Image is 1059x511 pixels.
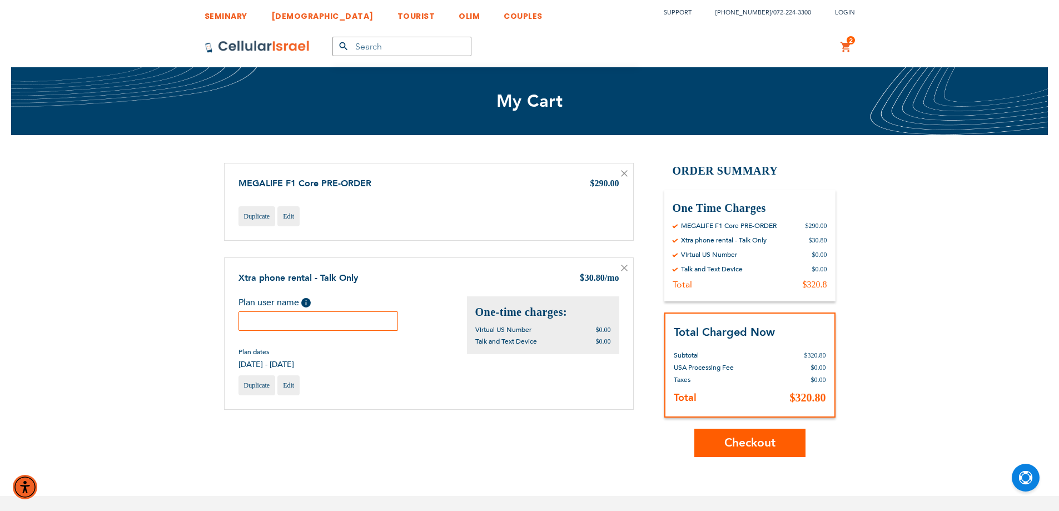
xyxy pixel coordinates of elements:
[244,212,270,220] span: Duplicate
[811,376,826,384] span: $0.00
[673,279,692,290] div: Total
[475,325,531,334] span: Virtual US Number
[674,391,697,405] strong: Total
[238,359,294,370] span: [DATE] - [DATE]
[664,8,692,17] a: Support
[205,3,247,23] a: SEMINARY
[694,429,806,457] button: Checkout
[596,326,611,334] span: $0.00
[773,8,811,17] a: 072-224-3300
[459,3,480,23] a: OLIM
[238,375,276,395] a: Duplicate
[283,212,294,220] span: Edit
[812,250,827,259] div: $0.00
[674,341,769,361] th: Subtotal
[397,3,435,23] a: TOURIST
[681,265,743,274] div: Talk and Text Device
[715,8,771,17] a: [PHONE_NUMBER]
[332,37,471,56] input: Search
[664,163,836,179] h2: Order Summary
[724,435,775,451] span: Checkout
[605,273,619,282] span: /mo
[579,272,619,285] div: 30.80
[283,381,294,389] span: Edit
[504,3,543,23] a: COUPLES
[673,201,827,216] h3: One Time Charges
[809,236,827,245] div: $30.80
[849,36,853,45] span: 2
[674,374,769,386] th: Taxes
[13,475,37,499] div: Accessibility Menu
[840,41,852,54] a: 2
[681,236,767,245] div: Xtra phone rental - Talk Only
[812,265,827,274] div: $0.00
[674,363,734,372] span: USA Processing Fee
[803,279,827,290] div: $320.8
[271,3,374,23] a: [DEMOGRAPHIC_DATA]
[244,381,270,389] span: Duplicate
[277,375,300,395] a: Edit
[205,40,310,53] img: Cellular Israel Logo
[238,206,276,226] a: Duplicate
[806,221,827,230] div: $290.00
[596,338,611,345] span: $0.00
[704,4,811,21] li: /
[238,348,294,356] span: Plan dates
[811,364,826,371] span: $0.00
[301,298,311,307] span: Help
[590,178,619,188] span: $290.00
[835,8,855,17] span: Login
[674,325,775,340] strong: Total Charged Now
[238,272,358,284] a: Xtra phone rental - Talk Only
[804,351,826,359] span: $320.80
[277,206,300,226] a: Edit
[790,391,826,404] span: $320.80
[681,221,777,230] div: MEGALIFE F1 Core PRE-ORDER
[475,337,537,346] span: Talk and Text Device
[238,177,371,190] a: MEGALIFE F1 Core PRE-ORDER
[475,305,611,320] h2: One-time charges:
[238,296,299,309] span: Plan user name
[496,90,563,113] span: My Cart
[579,272,585,285] span: $
[681,250,737,259] div: Virtual US Number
